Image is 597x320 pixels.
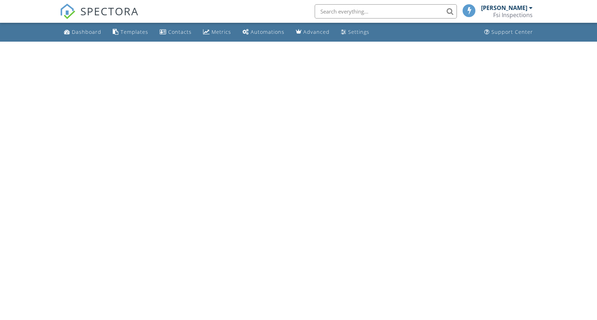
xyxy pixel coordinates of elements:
[80,4,139,19] span: SPECTORA
[348,28,369,35] div: Settings
[493,11,533,19] div: Fsi Inspections
[315,4,457,19] input: Search everything...
[121,28,148,35] div: Templates
[481,4,527,11] div: [PERSON_NAME]
[240,26,287,39] a: Automations (Basic)
[72,28,101,35] div: Dashboard
[200,26,234,39] a: Metrics
[61,26,104,39] a: Dashboard
[60,4,75,19] img: The Best Home Inspection Software - Spectora
[212,28,231,35] div: Metrics
[251,28,284,35] div: Automations
[157,26,194,39] a: Contacts
[293,26,332,39] a: Advanced
[303,28,330,35] div: Advanced
[481,26,536,39] a: Support Center
[110,26,151,39] a: Templates
[168,28,192,35] div: Contacts
[491,28,533,35] div: Support Center
[60,10,139,25] a: SPECTORA
[338,26,372,39] a: Settings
